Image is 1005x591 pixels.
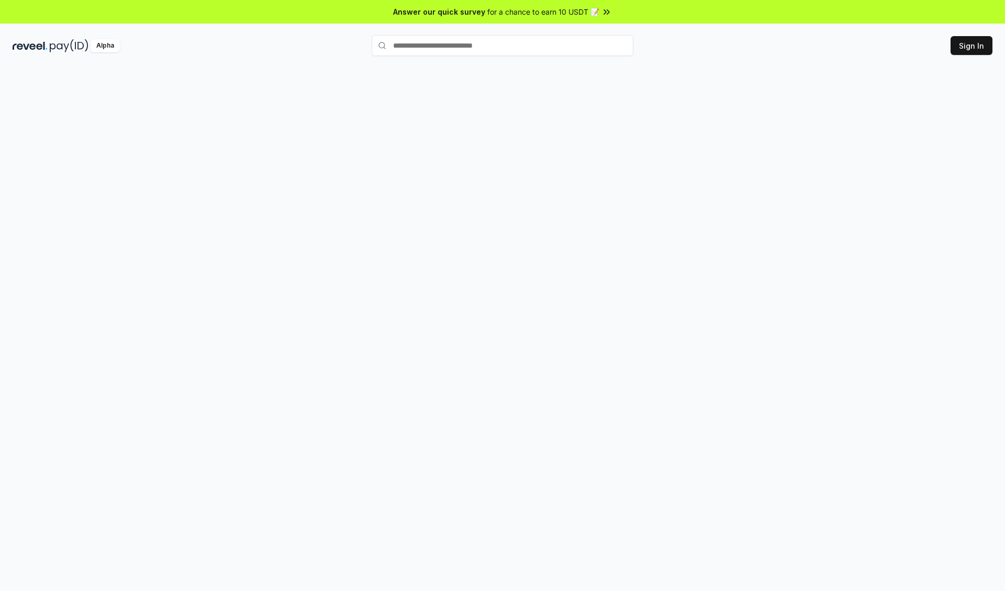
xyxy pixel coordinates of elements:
div: Alpha [91,39,120,52]
button: Sign In [951,36,992,55]
img: pay_id [50,39,88,52]
span: Answer our quick survey [393,6,485,17]
img: reveel_dark [13,39,48,52]
span: for a chance to earn 10 USDT 📝 [487,6,599,17]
